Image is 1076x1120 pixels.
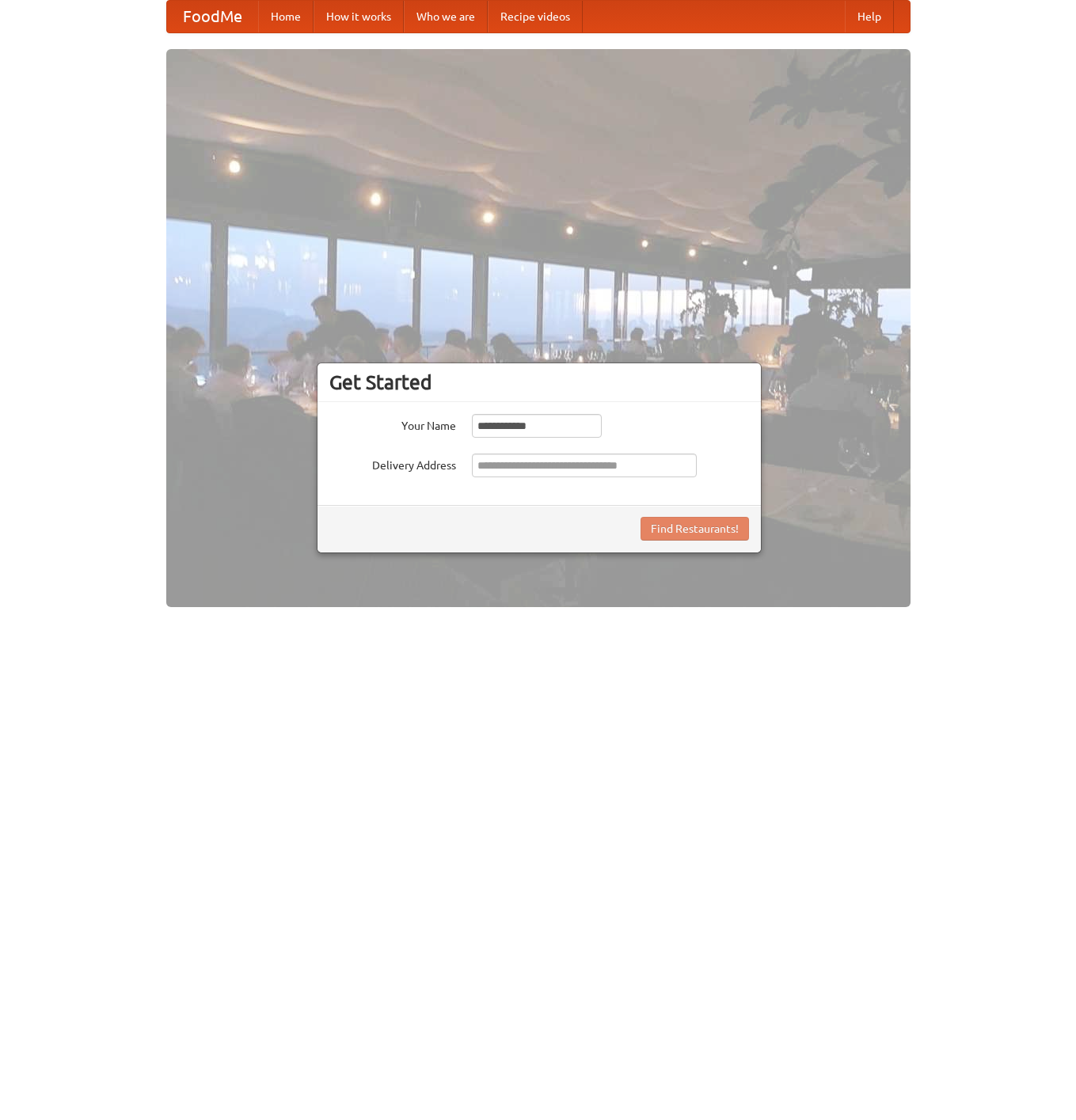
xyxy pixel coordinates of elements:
[329,454,456,473] label: Delivery Address
[314,1,404,32] a: How it works
[488,1,583,32] a: Recipe videos
[845,1,894,32] a: Help
[404,1,488,32] a: Who we are
[258,1,314,32] a: Home
[329,370,749,394] h3: Get Started
[641,517,749,541] button: Find Restaurants!
[329,414,456,434] label: Your Name
[167,1,258,32] a: FoodMe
